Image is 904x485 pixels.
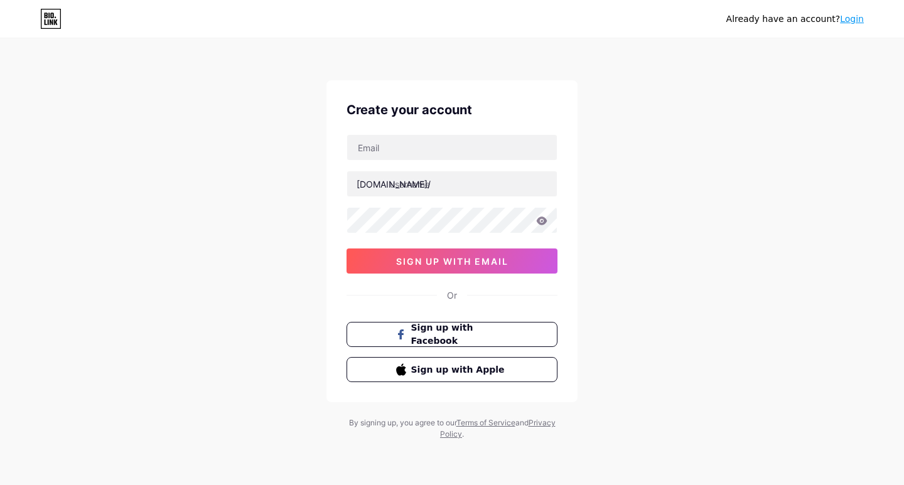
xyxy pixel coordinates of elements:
[347,322,557,347] button: Sign up with Facebook
[456,418,515,427] a: Terms of Service
[347,100,557,119] div: Create your account
[411,363,508,376] span: Sign up with Apple
[411,321,508,348] span: Sign up with Facebook
[347,248,557,274] button: sign up with email
[347,171,557,196] input: username
[840,14,864,24] a: Login
[357,178,431,191] div: [DOMAIN_NAME]/
[345,417,559,440] div: By signing up, you agree to our and .
[347,357,557,382] button: Sign up with Apple
[726,13,864,26] div: Already have an account?
[347,135,557,160] input: Email
[447,289,457,302] div: Or
[396,256,508,267] span: sign up with email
